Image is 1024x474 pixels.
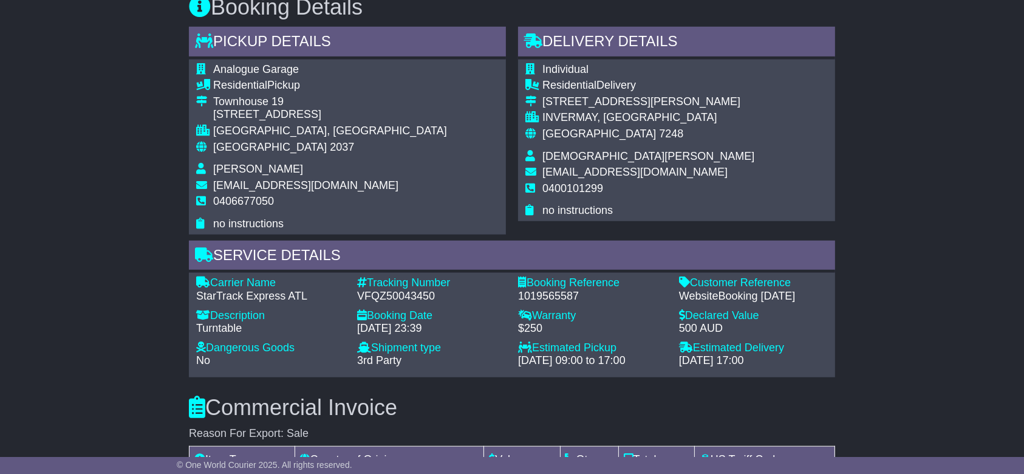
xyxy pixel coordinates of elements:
td: Country of Origin [295,447,484,473]
div: Declared Value [679,309,828,323]
div: Estimated Pickup [518,342,667,355]
span: Residential [213,79,267,91]
div: Customer Reference [679,276,828,290]
span: [GEOGRAPHIC_DATA] [213,141,327,153]
span: no instructions [542,204,613,216]
td: Total [618,447,694,473]
div: Reason For Export: Sale [189,427,835,441]
div: Delivery [542,79,754,92]
div: Tracking Number [357,276,506,290]
div: Townhouse 19 [213,95,447,109]
div: [DATE] 09:00 to 17:00 [518,354,667,368]
span: 7248 [659,128,683,140]
span: No [196,354,210,366]
div: Delivery Details [518,27,835,60]
span: 2037 [330,141,354,153]
div: Pickup Details [189,27,506,60]
span: no instructions [213,218,284,230]
div: Warranty [518,309,667,323]
span: Individual [542,63,589,75]
div: Pickup [213,79,447,92]
div: WebsiteBooking [DATE] [679,290,828,303]
div: INVERMAY, [GEOGRAPHIC_DATA] [542,111,754,125]
div: [DATE] 23:39 [357,322,506,335]
span: [PERSON_NAME] [213,163,303,175]
div: VFQZ50043450 [357,290,506,303]
div: Turntable [196,322,345,335]
span: [DEMOGRAPHIC_DATA][PERSON_NAME] [542,150,754,162]
div: Booking Date [357,309,506,323]
div: StarTrack Express ATL [196,290,345,303]
td: Value [484,447,560,473]
td: Qty [560,447,618,473]
span: [EMAIL_ADDRESS][DOMAIN_NAME] [213,179,398,191]
div: [STREET_ADDRESS] [213,108,447,122]
div: [STREET_ADDRESS][PERSON_NAME] [542,95,754,109]
span: 0406677050 [213,195,274,207]
div: Description [196,309,345,323]
span: © One World Courier 2025. All rights reserved. [177,460,352,470]
td: Item Type [189,447,295,473]
div: Shipment type [357,342,506,355]
span: Analogue Garage [213,63,299,75]
div: Dangerous Goods [196,342,345,355]
span: [EMAIL_ADDRESS][DOMAIN_NAME] [542,166,728,178]
span: 3rd Party [357,354,401,366]
div: Service Details [189,241,835,273]
div: 500 AUD [679,322,828,335]
span: 0400101299 [542,182,603,194]
span: Residential [542,79,596,91]
div: Booking Reference [518,276,667,290]
div: [DATE] 17:00 [679,354,828,368]
div: 1019565587 [518,290,667,303]
h3: Commercial Invoice [189,396,835,420]
div: Carrier Name [196,276,345,290]
span: [GEOGRAPHIC_DATA] [542,128,656,140]
div: [GEOGRAPHIC_DATA], [GEOGRAPHIC_DATA] [213,125,447,138]
div: $250 [518,322,667,335]
td: HS Tariff Code [694,447,835,473]
div: Estimated Delivery [679,342,828,355]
